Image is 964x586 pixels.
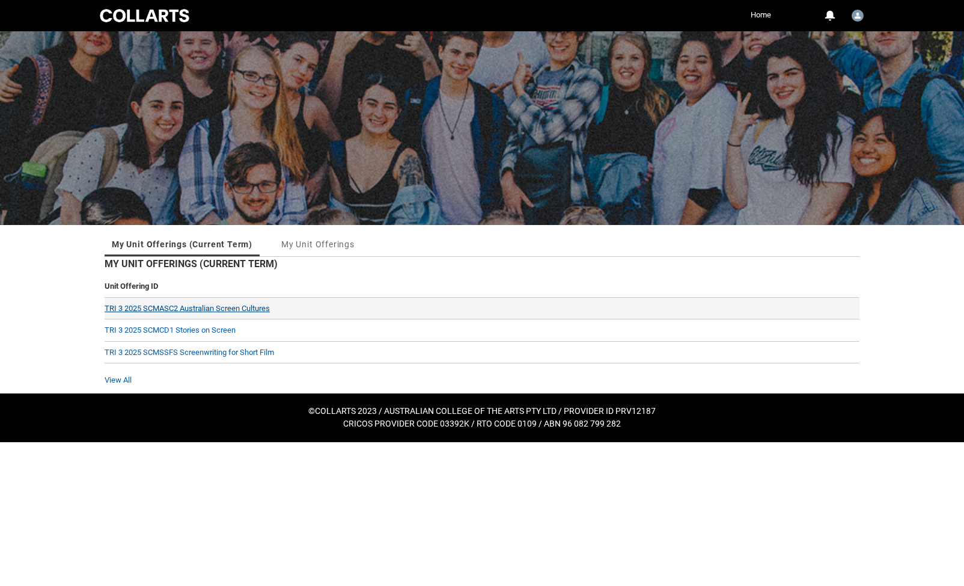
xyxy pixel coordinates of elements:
a: My Unit Offerings (Current Term) [112,232,252,256]
li: My Unit Offerings (Current Term) [105,232,260,256]
a: TRI 3 2025 SCMASC2 Australian Screen Cultures [105,304,270,313]
button: User Profile Dana.Miltins [849,5,867,24]
a: TRI 3 2025 SCMCD1 Stories on Screen [105,325,236,335]
a: My Unit Offerings [281,232,355,256]
a: Home [748,6,774,24]
th: Unit Offering ID [105,276,859,298]
img: Dana.Miltins [852,10,864,22]
h2: My Unit Offerings (Current Term) [105,257,859,276]
li: My Unit Offerings [274,232,362,256]
a: TRI 3 2025 SCMSSFS Screenwriting for Short Film [105,348,274,357]
a: View All Unit Enrolments [105,375,132,384]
